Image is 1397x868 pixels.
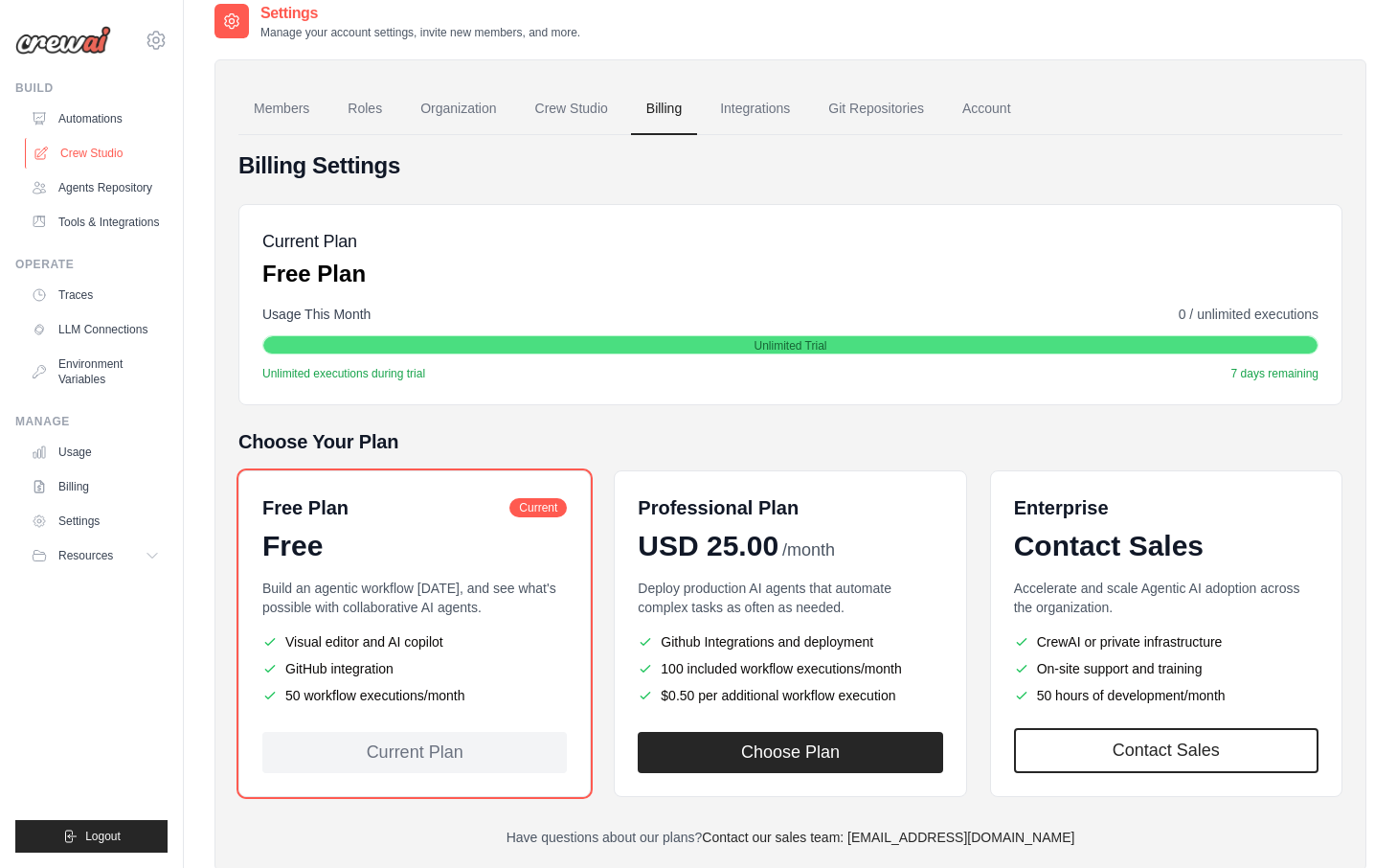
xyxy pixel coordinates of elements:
div: Free [262,529,567,563]
a: Traces [23,280,168,310]
div: Build [15,80,168,96]
a: Contact Sales [1014,728,1318,773]
button: Logout [15,820,168,853]
a: Crew Studio [520,83,623,135]
a: Billing [631,83,697,135]
h5: Current Plan [262,228,366,255]
a: Billing [23,471,168,502]
h6: Professional Plan [638,494,799,521]
h6: Enterprise [1014,494,1318,521]
a: Tools & Integrations [23,207,168,238]
div: Current Plan [262,732,567,773]
a: Crew Studio [25,138,169,169]
a: Integrations [705,83,805,135]
a: Environment Variables [23,349,168,395]
a: Organization [405,83,511,135]
li: 50 hours of development/month [1014,686,1318,705]
h2: Settings [260,2,580,25]
h4: Billing Settings [238,150,1342,181]
span: Unlimited Trial [754,338,826,354]
li: 100 included workflow executions/month [638,659,942,678]
li: CrewAI or private infrastructure [1014,632,1318,651]
a: Settings [23,506,168,537]
a: Git Repositories [813,83,939,135]
a: Roles [332,83,397,135]
p: Build an agentic workflow [DATE], and see what's possible with collaborative AI agents. [262,579,567,617]
a: Account [947,83,1026,135]
div: Operate [15,257,168,272]
span: USD 25.00 [638,529,778,563]
div: Contact Sales [1014,529,1318,563]
li: 50 workflow executions/month [262,686,567,705]
span: Current [509,498,567,517]
span: 0 / unlimited executions [1179,305,1318,324]
li: On-site support and training [1014,659,1318,678]
p: Manage your account settings, invite new members, and more. [260,25,580,40]
span: Unlimited executions during trial [262,366,425,381]
p: Free Plan [262,259,366,289]
li: Visual editor and AI copilot [262,632,567,651]
a: Automations [23,103,168,134]
span: Logout [85,829,121,844]
p: Accelerate and scale Agentic AI adoption across the organization. [1014,579,1318,617]
p: Have questions about our plans? [238,828,1342,847]
button: Resources [23,540,168,571]
span: 7 days remaining [1231,366,1318,381]
li: $0.50 per additional workflow execution [638,686,942,705]
span: Usage This Month [262,305,371,324]
a: Contact our sales team: [EMAIL_ADDRESS][DOMAIN_NAME] [702,830,1074,845]
li: Github Integrations and deployment [638,632,942,651]
div: Manage [15,414,168,429]
a: Usage [23,437,168,468]
span: /month [782,537,835,563]
li: GitHub integration [262,659,567,678]
img: Logo [15,26,111,55]
a: Members [238,83,325,135]
p: Deploy production AI agents that automate complex tasks as often as needed. [638,579,942,617]
button: Choose Plan [638,732,942,773]
a: Agents Repository [23,172,168,203]
h6: Free Plan [262,494,349,521]
span: Resources [58,548,113,563]
h5: Choose Your Plan [238,428,1342,455]
a: LLM Connections [23,314,168,345]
